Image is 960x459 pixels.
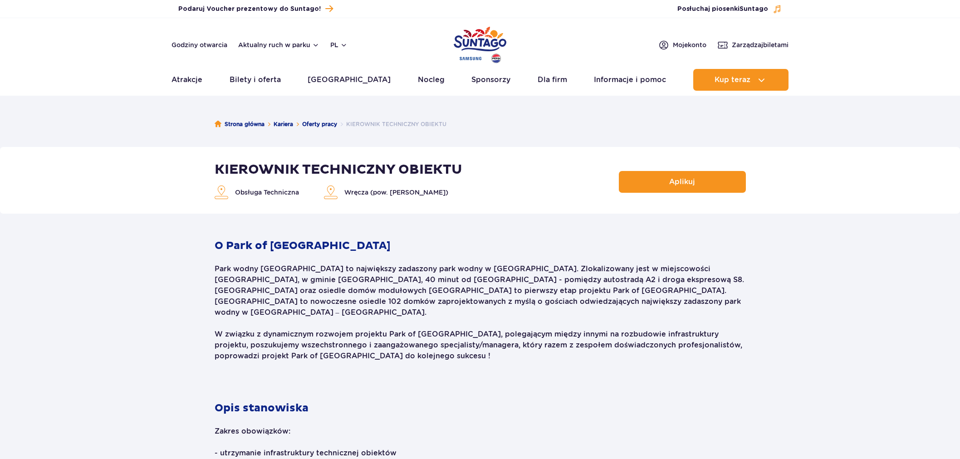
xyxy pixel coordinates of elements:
button: Kup teraz [693,69,789,91]
button: pl [330,40,348,49]
span: Posłuchaj piosenki [677,5,768,14]
h1: KIEROWNIK TECHNICZNY OBIEKTU [215,161,462,178]
a: Mojekonto [658,39,706,50]
li: KIEROWNIK TECHNICZNY OBIEKTU [337,120,446,129]
h3: Opis stanowiska [215,372,746,415]
p: Aplikuj [669,177,695,186]
a: Oferty pracy [302,120,337,129]
a: Bilety i oferta [230,69,281,91]
a: Sponsorzy [471,69,510,91]
p: W związku z dynamicznym rozwojem projektu Park of [GEOGRAPHIC_DATA], polegającym między innymi na... [215,329,746,361]
a: Podaruj Voucher prezentowy do Suntago! [178,3,333,15]
p: - utrzymanie infrastruktury technicznej obiektów [215,448,746,459]
button: Aktualny ruch w parku [238,41,319,49]
span: Zarządzaj biletami [732,40,789,49]
span: Suntago [740,6,768,12]
img: localization [324,186,338,199]
a: Informacje i pomoc [594,69,666,91]
a: Park of Poland [454,23,506,64]
img: localization [215,186,228,199]
a: Strona główna [215,120,264,129]
a: Zarządzajbiletami [717,39,789,50]
li: Wręcza (pow. [PERSON_NAME]) [324,186,448,199]
p: Zakres obowiązków: [215,426,746,437]
button: Posłuchaj piosenkiSuntago [677,5,782,14]
a: Godziny otwarcia [171,40,227,49]
li: Obsługa Techniczna [215,186,299,199]
a: Kariera [274,120,293,129]
h2: O Park of [GEOGRAPHIC_DATA] [215,225,746,253]
a: Nocleg [418,69,445,91]
span: Podaruj Voucher prezentowy do Suntago! [178,5,321,14]
a: Aplikuj [619,171,746,193]
a: Dla firm [538,69,567,91]
span: Kup teraz [715,76,750,84]
p: Park wodny [GEOGRAPHIC_DATA] to największy zadaszony park wodny w [GEOGRAPHIC_DATA]. Zlokalizowan... [215,264,746,318]
a: Atrakcje [171,69,202,91]
span: Moje konto [673,40,706,49]
a: [GEOGRAPHIC_DATA] [308,69,391,91]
